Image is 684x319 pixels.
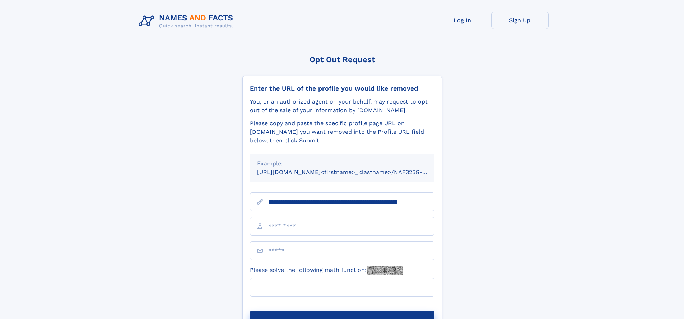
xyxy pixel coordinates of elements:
[136,12,239,31] img: Logo Names and Facts
[257,169,448,176] small: [URL][DOMAIN_NAME]<firstname>_<lastname>/NAF325G-xxxxxxxx
[491,12,549,29] a: Sign Up
[257,159,427,168] div: Example:
[434,12,491,29] a: Log In
[250,97,434,115] div: You, or an authorized agent on your behalf, may request to opt-out of the sale of your informatio...
[242,55,442,64] div: Opt Out Request
[250,266,403,275] label: Please solve the following math function:
[250,85,434,92] div: Enter the URL of the profile you would like removed
[250,119,434,145] div: Please copy and paste the specific profile page URL on [DOMAIN_NAME] you want removed into the Pr...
